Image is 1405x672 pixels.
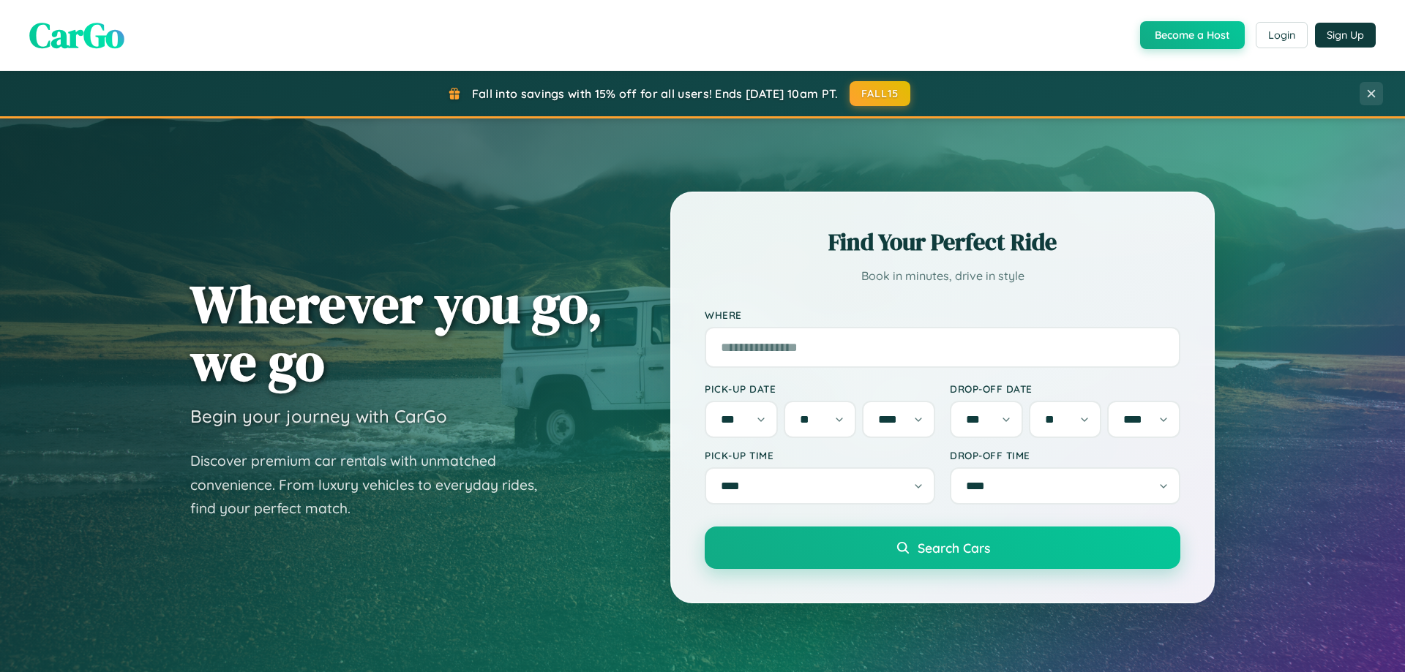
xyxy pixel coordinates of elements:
button: Sign Up [1315,23,1376,48]
span: CarGo [29,11,124,59]
button: Become a Host [1140,21,1245,49]
label: Drop-off Date [950,382,1180,395]
span: Fall into savings with 15% off for all users! Ends [DATE] 10am PT. [472,86,839,101]
button: Login [1256,22,1308,48]
h3: Begin your journey with CarGo [190,405,447,427]
button: FALL15 [850,81,911,106]
label: Where [705,309,1180,321]
button: Search Cars [705,526,1180,569]
h1: Wherever you go, we go [190,275,603,390]
h2: Find Your Perfect Ride [705,226,1180,258]
p: Book in minutes, drive in style [705,265,1180,287]
label: Pick-up Date [705,382,935,395]
span: Search Cars [918,540,990,556]
label: Pick-up Time [705,449,935,461]
label: Drop-off Time [950,449,1180,461]
p: Discover premium car rentals with unmatched convenience. From luxury vehicles to everyday rides, ... [190,449,556,521]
